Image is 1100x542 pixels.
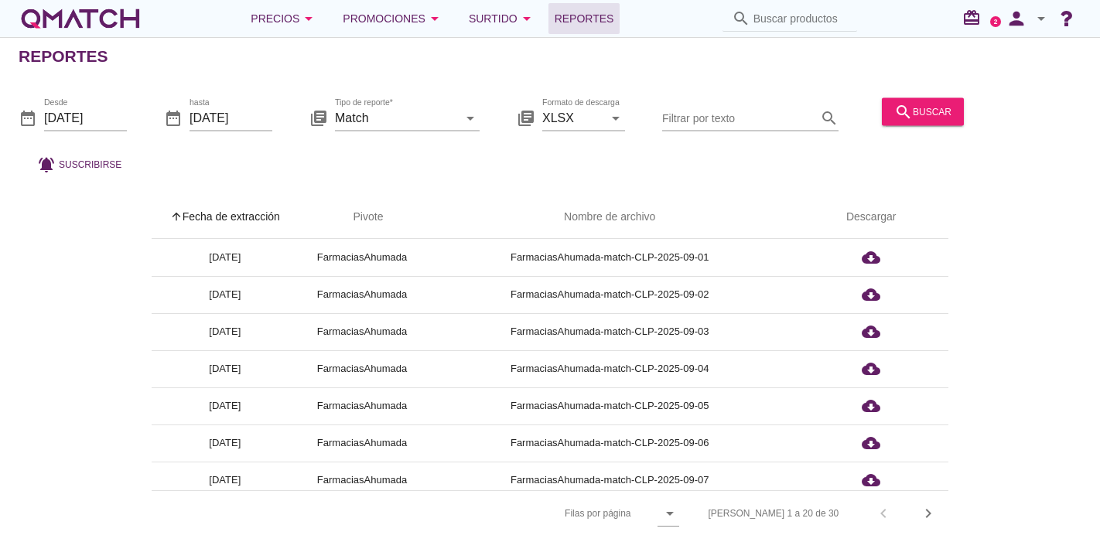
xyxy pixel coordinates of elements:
td: FarmaciasAhumada [299,387,425,424]
input: Buscar productos [753,6,848,31]
th: Fecha de extracción: Sorted ascending. Activate to sort descending. [152,196,299,239]
button: Precios [238,3,330,34]
input: hasta [190,105,272,130]
i: search [732,9,750,28]
i: cloud_download [862,285,880,304]
i: arrow_drop_down [461,108,480,127]
span: Suscribirse [59,157,121,171]
div: Precios [251,9,318,28]
div: buscar [894,102,951,121]
i: arrow_drop_down [661,504,679,523]
i: cloud_download [862,360,880,378]
i: cloud_download [862,397,880,415]
td: FarmaciasAhumada-match-CLP-2025-09-04 [425,350,794,387]
a: white-qmatch-logo [19,3,142,34]
button: Suscribirse [25,150,134,178]
input: Tipo de reporte* [335,105,458,130]
i: cloud_download [862,248,880,267]
i: arrow_drop_down [518,9,536,28]
td: [DATE] [152,424,299,462]
i: person [1001,8,1032,29]
i: cloud_download [862,434,880,452]
input: Formato de descarga [542,105,603,130]
td: [DATE] [152,313,299,350]
i: arrow_upward [170,210,183,223]
td: [DATE] [152,350,299,387]
th: Pivote: Not sorted. Activate to sort ascending. [299,196,425,239]
i: chevron_right [919,504,938,523]
td: FarmaciasAhumada-match-CLP-2025-09-05 [425,387,794,424]
i: library_books [309,108,328,127]
input: Desde [44,105,127,130]
td: FarmaciasAhumada-match-CLP-2025-09-02 [425,276,794,313]
td: [DATE] [152,276,299,313]
button: buscar [882,97,964,125]
td: FarmaciasAhumada [299,276,425,313]
i: library_books [517,108,535,127]
td: FarmaciasAhumada [299,462,425,499]
i: redeem [962,9,987,27]
td: FarmaciasAhumada-match-CLP-2025-09-03 [425,313,794,350]
i: cloud_download [862,322,880,341]
input: Filtrar por texto [662,105,817,130]
i: arrow_drop_down [299,9,318,28]
td: FarmaciasAhumada [299,424,425,462]
th: Descargar: Not sorted. [794,196,948,239]
i: search [894,102,913,121]
text: 2 [994,18,998,25]
td: FarmaciasAhumada-match-CLP-2025-09-06 [425,424,794,462]
td: FarmaciasAhumada [299,239,425,276]
td: FarmaciasAhumada-match-CLP-2025-09-01 [425,239,794,276]
td: FarmaciasAhumada [299,350,425,387]
h2: Reportes [19,44,108,69]
i: search [820,108,839,127]
i: cloud_download [862,471,880,489]
td: [DATE] [152,239,299,276]
button: Surtido [456,3,548,34]
i: arrow_drop_down [1032,9,1050,28]
i: date_range [164,108,183,127]
th: Nombre de archivo: Not sorted. [425,196,794,239]
a: 2 [990,16,1001,27]
td: [DATE] [152,387,299,424]
td: FarmaciasAhumada [299,313,425,350]
button: Promociones [330,3,456,34]
div: Surtido [469,9,536,28]
div: Promociones [343,9,444,28]
div: [PERSON_NAME] 1 a 20 de 30 [709,506,839,520]
a: Reportes [548,3,620,34]
td: FarmaciasAhumada-match-CLP-2025-09-07 [425,462,794,499]
td: [DATE] [152,462,299,499]
span: Reportes [555,9,614,28]
i: arrow_drop_down [606,108,625,127]
i: notifications_active [37,155,59,173]
i: date_range [19,108,37,127]
div: Filas por página [410,491,678,536]
i: arrow_drop_down [425,9,444,28]
button: Next page [914,499,942,527]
